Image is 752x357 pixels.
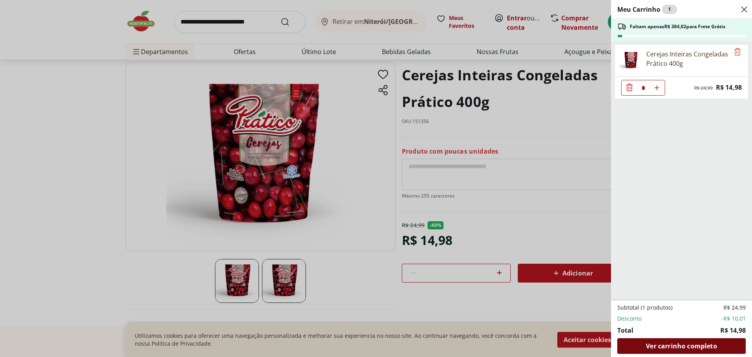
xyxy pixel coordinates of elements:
h2: Meu Carrinho [617,5,677,14]
input: Quantidade Atual [637,80,649,95]
button: Aumentar Quantidade [649,80,665,96]
div: Cerejas Inteiras Congeladas Prático 400g [646,49,729,68]
button: Diminuir Quantidade [622,80,637,96]
span: -R$ 10,01 [721,315,746,323]
span: R$ 24,99 [723,304,746,312]
div: 1 [662,5,677,14]
button: Remove [733,47,742,57]
span: Desconto [617,315,642,323]
span: Subtotal (1 produtos) [617,304,672,312]
a: Ver carrinho completo [617,338,746,354]
span: R$ 24,99 [694,85,713,91]
span: R$ 14,98 [720,326,746,335]
span: Total [617,326,633,335]
span: R$ 14,98 [716,82,742,93]
img: Principal [620,49,642,71]
span: Ver carrinho completo [646,343,717,349]
span: Faltam apenas R$ 384,02 para Frete Grátis [630,24,725,30]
